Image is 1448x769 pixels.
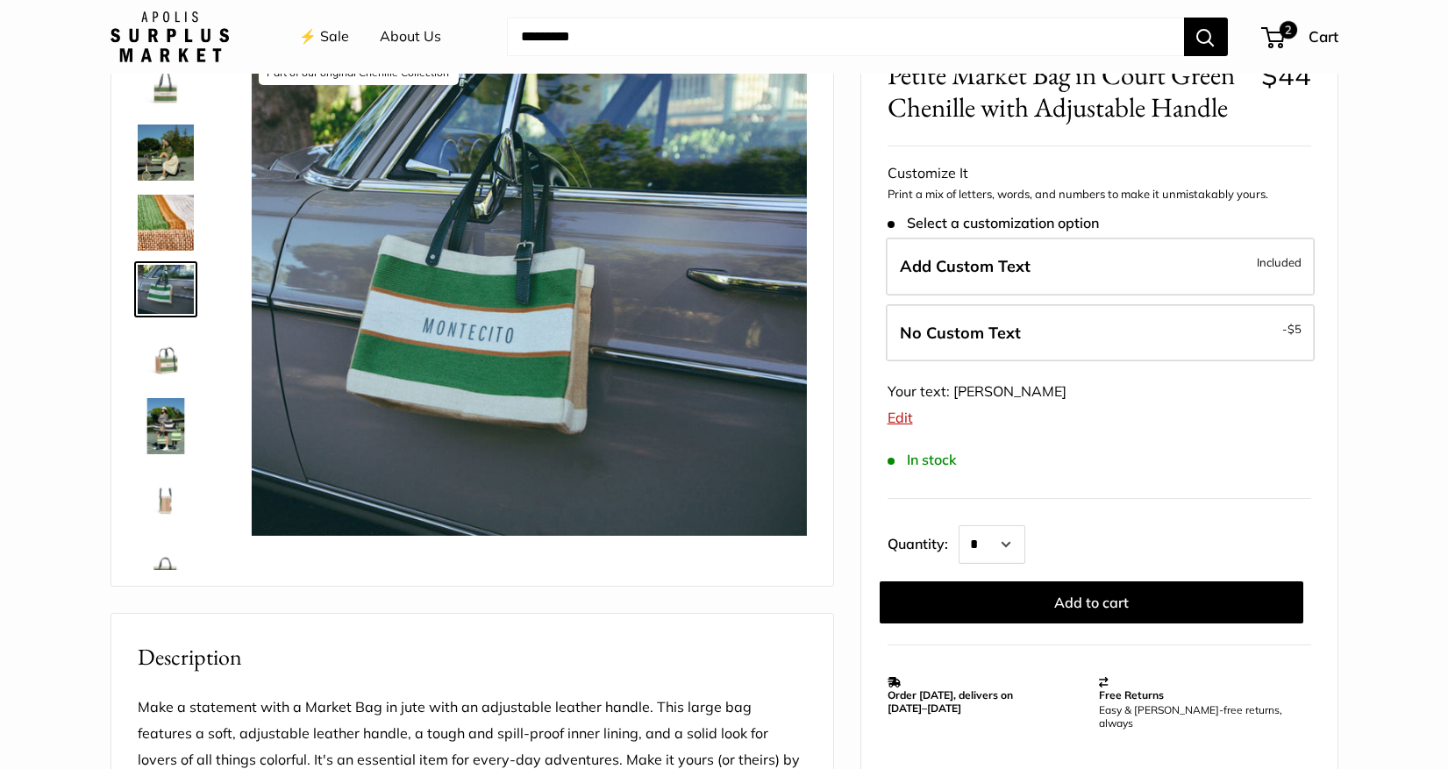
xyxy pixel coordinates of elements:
[1257,252,1302,273] span: Included
[134,261,197,317] a: description_Part of our original Chenille Collection
[380,24,441,50] a: About Us
[1099,703,1302,730] p: Easy & [PERSON_NAME]-free returns, always
[138,54,194,110] img: description_Our very first Chenille-Jute Market bag
[134,324,197,388] a: Petite Market Bag in Court Green Chenille with Adjustable Handle
[888,382,1066,400] span: Your text: [PERSON_NAME]
[134,465,197,528] a: Petite Market Bag in Court Green Chenille with Adjustable Handle
[886,304,1315,362] label: Leave Blank
[1279,21,1296,39] span: 2
[138,195,194,251] img: description_A close up of our first Chenille Jute Market Bag
[1261,58,1311,92] span: $44
[888,688,1013,715] strong: Order [DATE], delivers on [DATE]–[DATE]
[138,328,194,384] img: Petite Market Bag in Court Green Chenille with Adjustable Handle
[888,59,1248,124] span: Petite Market Bag in Court Green Chenille with Adjustable Handle
[1099,688,1164,701] strong: Free Returns
[888,409,913,426] a: Edit
[507,18,1184,56] input: Search...
[1288,322,1302,336] span: $5
[886,238,1315,295] label: Add Custom Text
[299,24,349,50] a: ⚡️ Sale
[888,160,1311,187] div: Customize It
[138,468,194,524] img: Petite Market Bag in Court Green Chenille with Adjustable Handle
[111,11,229,62] img: Apolis: Surplus Market
[888,452,957,468] span: In stock
[251,54,806,536] img: description_Part of our original Chenille Collection
[134,191,197,254] a: description_A close up of our first Chenille Jute Market Bag
[134,121,197,184] a: description_Adjustable Handles for whatever mood you are in
[1263,23,1338,51] a: 2 Cart
[138,640,807,674] h2: Description
[1184,18,1228,56] button: Search
[1282,318,1302,339] span: -
[900,256,1031,276] span: Add Custom Text
[138,538,194,595] img: description_Stamp of authenticity printed on the back
[888,215,1099,231] span: Select a customization option
[880,581,1303,623] button: Add to cart
[134,51,197,114] a: description_Our very first Chenille-Jute Market bag
[134,535,197,598] a: description_Stamp of authenticity printed on the back
[138,398,194,454] img: Petite Market Bag in Court Green Chenille with Adjustable Handle
[1309,27,1338,46] span: Cart
[888,520,959,564] label: Quantity:
[900,323,1021,343] span: No Custom Text
[888,186,1311,203] p: Print a mix of letters, words, and numbers to make it unmistakably yours.
[138,125,194,181] img: description_Adjustable Handles for whatever mood you are in
[138,265,194,313] img: description_Part of our original Chenille Collection
[134,395,197,458] a: Petite Market Bag in Court Green Chenille with Adjustable Handle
